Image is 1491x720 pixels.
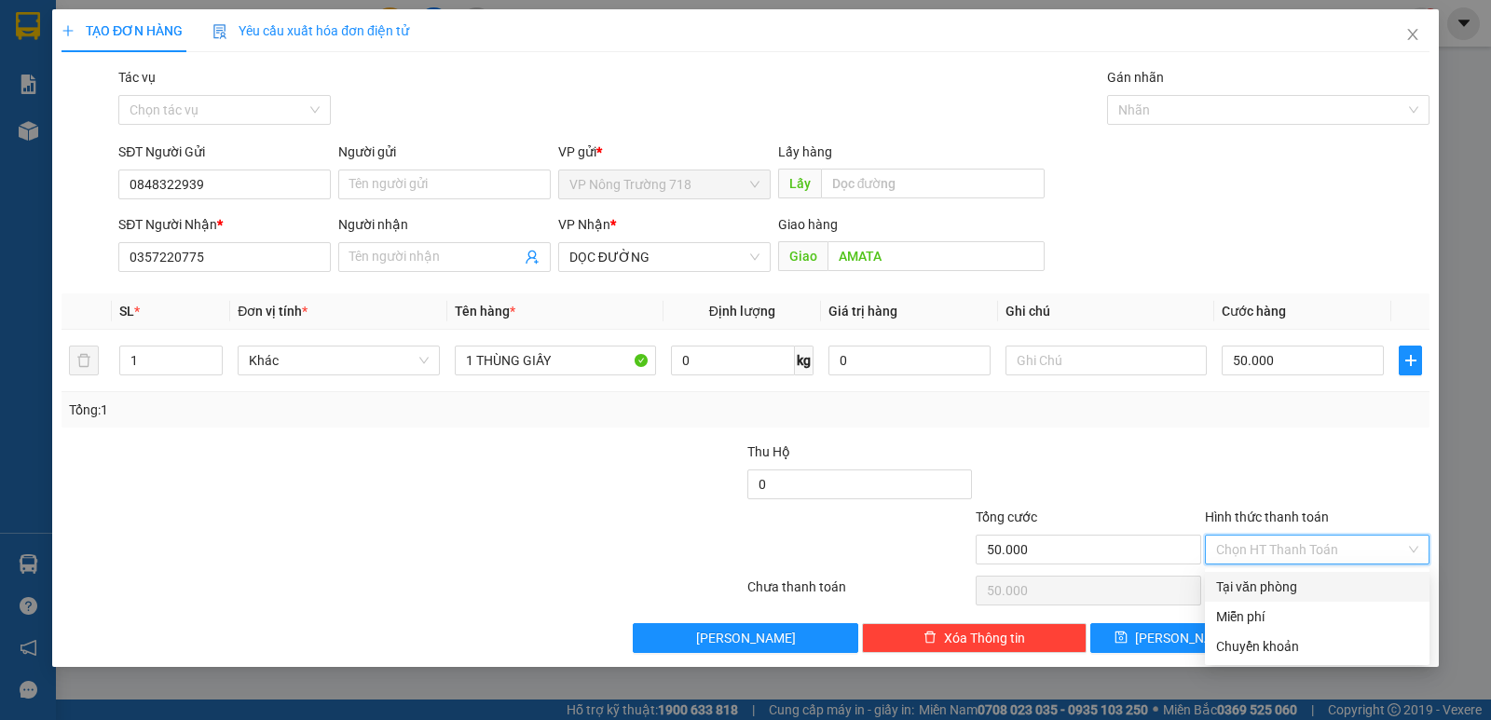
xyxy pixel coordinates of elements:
button: save[PERSON_NAME] [1090,623,1258,653]
div: 0393792830 [159,61,290,87]
button: plus [1399,346,1422,375]
div: Người gửi [338,142,551,162]
span: VP Nhận [558,217,610,232]
button: deleteXóa Thông tin [862,623,1087,653]
div: SĐT Người Gửi [118,142,331,162]
span: [PERSON_NAME] [1135,628,1235,648]
label: Gán nhãn [1107,70,1164,85]
div: VP Nông Trường 718 [16,16,146,61]
span: Cước hàng [1222,304,1286,319]
input: VD: Bàn, Ghế [455,346,656,375]
span: save [1115,631,1128,645]
span: Xóa Thông tin [944,628,1025,648]
span: DĐ: [159,97,186,116]
span: kg [795,346,814,375]
div: Tổng: 1 [69,400,577,420]
span: Giao hàng [778,217,838,232]
div: Tại văn phòng [1216,577,1418,597]
span: Nhận: [159,18,204,37]
input: Ghi Chú [1005,346,1207,375]
th: Ghi chú [998,293,1214,330]
span: Lấy [778,169,821,198]
span: Lấy hàng [778,144,832,159]
div: VP gửi [558,142,771,162]
span: Giá trị hàng [828,304,897,319]
span: plus [62,24,75,37]
span: Yêu cầu xuất hóa đơn điện tử [212,23,409,38]
div: SĐT Người Nhận [118,214,331,235]
div: Chuyển khoản [1216,636,1418,657]
span: user-add [525,250,540,265]
div: Chưa thanh toán [745,577,974,609]
div: Miễn phí [1216,606,1418,627]
div: DỌC ĐƯỜNG [159,16,290,61]
label: Hình thức thanh toán [1205,509,1329,524]
div: 0975228912 [16,61,146,87]
div: Người nhận [338,214,551,235]
span: Đơn vị tính [238,304,308,319]
span: [PERSON_NAME] [696,628,796,648]
img: icon [212,24,227,39]
label: Tác vụ [118,70,156,85]
span: plus [1400,353,1421,368]
span: Định lượng [709,304,775,319]
span: VP Nông Trường 718 [569,170,759,198]
button: Close [1387,9,1439,61]
span: Giao [778,241,828,271]
span: Tổng cước [976,509,1037,524]
input: Dọc đường [828,241,1046,271]
span: Thu Hộ [747,444,790,459]
span: close [1405,27,1420,42]
span: delete [923,631,937,645]
span: Khác [249,346,428,374]
span: CX SỐ 4 BD [159,87,288,152]
span: TẠO ĐƠN HÀNG [62,23,183,38]
button: [PERSON_NAME] [633,623,857,653]
span: DỌC ĐƯỜNG [569,243,759,271]
span: Gửi: [16,18,45,37]
input: Dọc đường [821,169,1046,198]
button: delete [69,346,99,375]
input: 0 [828,346,991,375]
span: Tên hàng [455,304,515,319]
span: SL [119,304,134,319]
